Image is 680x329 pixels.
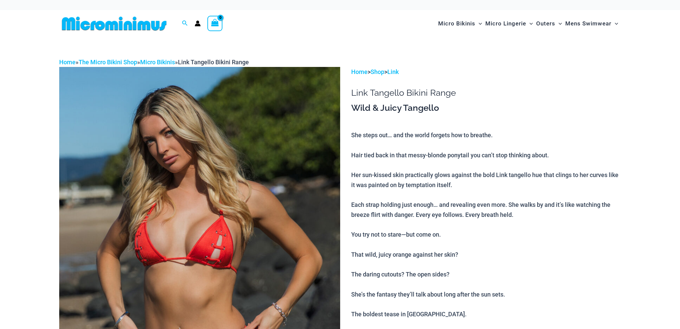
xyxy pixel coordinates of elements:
[485,15,526,32] span: Micro Lingerie
[484,13,535,34] a: Micro LingerieMenu ToggleMenu Toggle
[564,13,620,34] a: Mens SwimwearMenu ToggleMenu Toggle
[475,15,482,32] span: Menu Toggle
[371,68,384,75] a: Shop
[182,19,188,28] a: Search icon link
[351,102,621,114] h3: Wild & Juicy Tangello
[59,16,169,31] img: MM SHOP LOGO FLAT
[611,15,618,32] span: Menu Toggle
[59,59,76,66] a: Home
[178,59,249,66] span: Link Tangello Bikini Range
[435,12,621,35] nav: Site Navigation
[535,13,564,34] a: OutersMenu ToggleMenu Toggle
[195,20,201,26] a: Account icon link
[526,15,533,32] span: Menu Toggle
[207,16,223,31] a: View Shopping Cart, empty
[555,15,562,32] span: Menu Toggle
[438,15,475,32] span: Micro Bikinis
[140,59,175,66] a: Micro Bikinis
[351,88,621,98] h1: Link Tangello Bikini Range
[436,13,484,34] a: Micro BikinisMenu ToggleMenu Toggle
[79,59,137,66] a: The Micro Bikini Shop
[351,67,621,77] p: > >
[536,15,555,32] span: Outers
[565,15,611,32] span: Mens Swimwear
[351,68,368,75] a: Home
[387,68,399,75] a: Link
[59,59,249,66] span: » » »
